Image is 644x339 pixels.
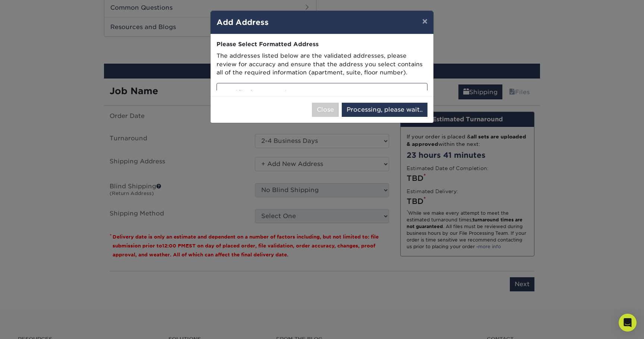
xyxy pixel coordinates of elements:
div: [STREET_ADDRESS] [GEOGRAPHIC_DATA], OH 43220-2225 US - Commercial [217,83,427,150]
button: × [416,11,433,32]
div: Please Select Formatted Address [217,40,427,49]
div: Open Intercom Messenger [619,314,637,332]
h5: Verified Suggestion #1 [223,89,421,98]
button: Close [312,103,339,117]
p: The addresses listed below are the validated addresses, please review for accuracy and ensure tha... [217,52,427,77]
h4: Add Address [217,17,427,28]
button: Processing, please wait.. [342,103,427,117]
